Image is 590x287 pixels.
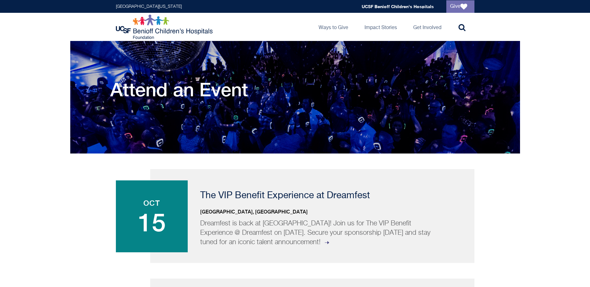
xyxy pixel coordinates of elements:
[150,169,474,263] a: Oct 15 The VIP Benefit Experience at Dreamfest [GEOGRAPHIC_DATA], [GEOGRAPHIC_DATA] Dreamfest is ...
[314,13,353,41] a: Ways to Give
[200,191,459,200] p: The VIP Benefit Experience at Dreamfest
[446,0,474,13] a: Give
[359,13,402,41] a: Impact Stories
[200,208,459,216] p: [GEOGRAPHIC_DATA], [GEOGRAPHIC_DATA]
[408,13,446,41] a: Get Involved
[200,219,433,247] p: Dreamfest is back at [GEOGRAPHIC_DATA]! Join us for The VIP Benefit Experience @ Dreamfest on [DA...
[122,210,181,235] span: 15
[116,4,182,9] a: [GEOGRAPHIC_DATA][US_STATE]
[362,4,434,9] a: UCSF Benioff Children's Hospitals
[116,14,214,39] img: Logo for UCSF Benioff Children's Hospitals Foundation
[122,199,181,207] span: Oct
[110,78,248,100] h1: Attend an Event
